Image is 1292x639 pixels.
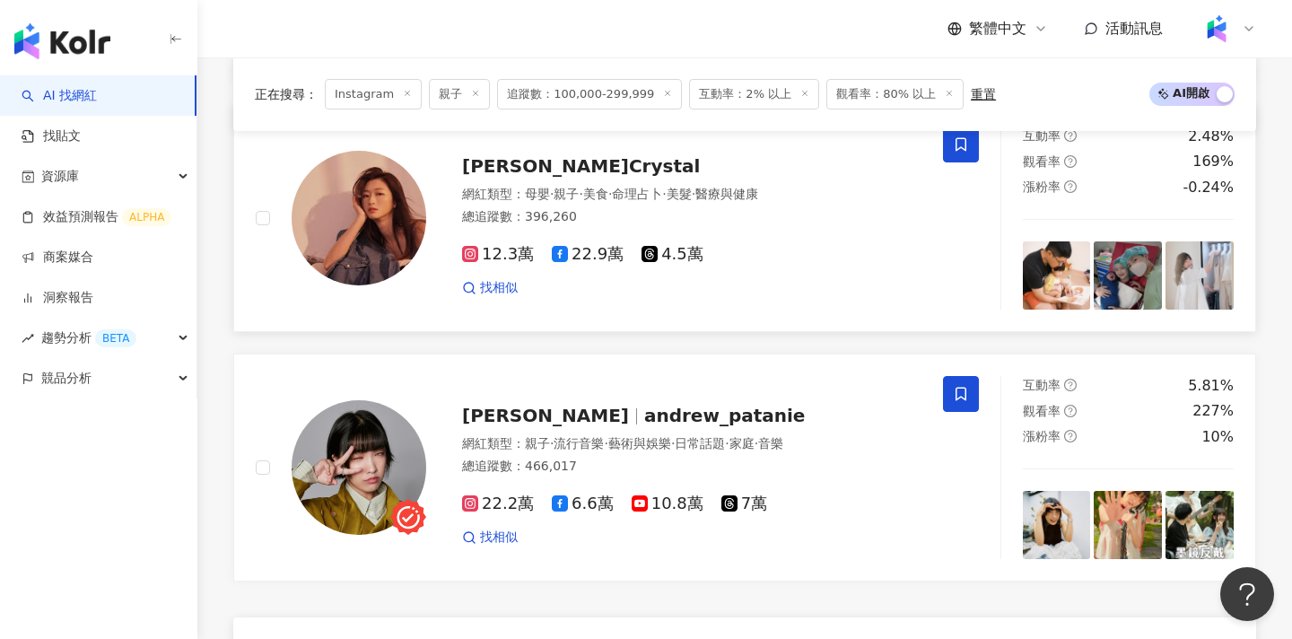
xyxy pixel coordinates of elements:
span: · [662,187,666,201]
div: 5.81% [1188,376,1234,396]
span: 流行音樂 [554,436,604,451]
span: · [725,436,729,451]
span: 找相似 [480,279,518,297]
div: 2.48% [1188,127,1234,146]
span: 互動率 [1023,378,1061,392]
img: post-image [1094,241,1162,310]
span: · [755,436,758,451]
span: · [671,436,675,451]
span: 家庭 [729,436,755,451]
img: post-image [1165,241,1234,310]
img: Kolr%20app%20icon%20%281%29.png [1200,12,1234,46]
span: 命理占卜 [612,187,662,201]
span: question-circle [1064,379,1077,391]
span: · [692,187,695,201]
span: 觀看率：80% 以上 [826,79,964,109]
div: 網紅類型 ： [462,186,921,204]
span: · [608,187,612,201]
span: 美食 [583,187,608,201]
span: question-circle [1064,405,1077,417]
a: 找貼文 [22,127,81,145]
span: 22.2萬 [462,495,534,513]
span: question-circle [1064,155,1077,168]
span: 漲粉率 [1023,179,1061,194]
img: post-image [1023,241,1091,310]
span: 10.8萬 [632,495,703,513]
span: 漲粉率 [1023,429,1061,443]
span: question-circle [1064,180,1077,193]
span: 6.6萬 [552,495,614,513]
span: 觀看率 [1023,404,1061,418]
span: 追蹤數：100,000-299,999 [497,79,682,109]
img: KOL Avatar [292,151,426,285]
div: 10% [1201,427,1234,447]
span: · [604,436,607,451]
span: · [550,436,554,451]
span: 趨勢分析 [41,318,136,358]
span: 12.3萬 [462,245,534,264]
span: [PERSON_NAME] [462,405,629,426]
span: 美髮 [667,187,692,201]
a: KOL Avatar[PERSON_NAME]Crystal網紅類型：母嬰·親子·美食·命理占卜·美髮·醫療與健康總追蹤數：396,26012.3萬22.9萬4.5萬找相似互動率question... [233,104,1256,332]
a: 找相似 [462,529,518,547]
img: post-image [1023,491,1091,559]
span: question-circle [1064,129,1077,142]
span: 母嬰 [525,187,550,201]
div: 總追蹤數 ： 466,017 [462,458,921,476]
a: 商案媒合 [22,249,93,267]
a: 找相似 [462,279,518,297]
img: KOL Avatar [292,400,426,535]
span: 活動訊息 [1105,20,1163,37]
iframe: Help Scout Beacon - Open [1220,567,1274,621]
a: 效益預測報告ALPHA [22,208,171,226]
span: 資源庫 [41,156,79,197]
span: andrew_patanie [644,405,805,426]
span: 親子 [525,436,550,451]
img: post-image [1165,491,1234,559]
span: 4.5萬 [642,245,703,264]
span: 親子 [429,79,490,109]
span: 觀看率 [1023,154,1061,169]
span: 日常話題 [675,436,725,451]
span: 藝術與娛樂 [608,436,671,451]
div: -0.24% [1183,178,1234,197]
img: post-image [1094,491,1162,559]
span: 互動率：2% 以上 [689,79,819,109]
a: searchAI 找網紅 [22,87,97,105]
span: 醫療與健康 [695,187,758,201]
span: 7萬 [721,495,767,513]
div: 重置 [971,87,996,101]
div: BETA [95,329,136,347]
a: KOL Avatar[PERSON_NAME]andrew_patanie網紅類型：親子·流行音樂·藝術與娛樂·日常話題·家庭·音樂總追蹤數：466,01722.2萬6.6萬10.8萬7萬找相似... [233,354,1256,582]
div: 169% [1192,152,1234,171]
span: 競品分析 [41,358,92,398]
div: 網紅類型 ： [462,435,921,453]
span: 親子 [554,187,579,201]
a: 洞察報告 [22,289,93,307]
span: rise [22,332,34,345]
span: · [550,187,554,201]
span: question-circle [1064,430,1077,442]
span: 22.9萬 [552,245,624,264]
span: Instagram [325,79,422,109]
span: 找相似 [480,529,518,547]
span: 互動率 [1023,128,1061,143]
span: 正在搜尋 ： [255,87,318,101]
span: 繁體中文 [969,19,1026,39]
div: 227% [1192,401,1234,421]
span: [PERSON_NAME]Crystal [462,155,700,177]
span: 音樂 [758,436,783,451]
img: logo [14,23,110,59]
span: · [579,187,582,201]
div: 總追蹤數 ： 396,260 [462,208,921,226]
